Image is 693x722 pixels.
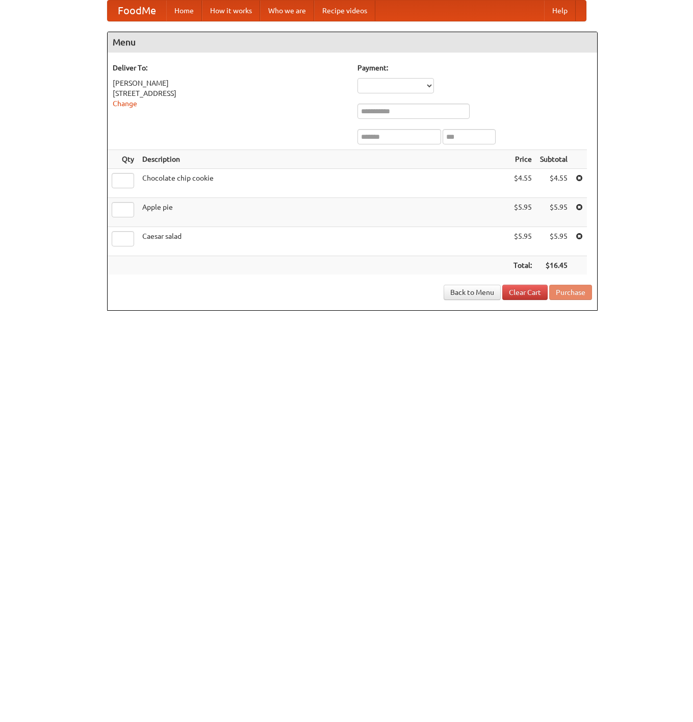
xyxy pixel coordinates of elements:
[113,63,347,73] h5: Deliver To:
[138,227,509,256] td: Caesar salad
[202,1,260,21] a: How it works
[509,169,536,198] td: $4.55
[444,285,501,300] a: Back to Menu
[113,99,137,108] a: Change
[509,256,536,275] th: Total:
[108,1,166,21] a: FoodMe
[544,1,576,21] a: Help
[536,169,572,198] td: $4.55
[138,198,509,227] td: Apple pie
[502,285,548,300] a: Clear Cart
[108,32,597,53] h4: Menu
[357,63,592,73] h5: Payment:
[536,150,572,169] th: Subtotal
[166,1,202,21] a: Home
[536,256,572,275] th: $16.45
[509,150,536,169] th: Price
[138,169,509,198] td: Chocolate chip cookie
[108,150,138,169] th: Qty
[536,198,572,227] td: $5.95
[113,78,347,88] div: [PERSON_NAME]
[113,88,347,98] div: [STREET_ADDRESS]
[260,1,314,21] a: Who we are
[509,227,536,256] td: $5.95
[549,285,592,300] button: Purchase
[536,227,572,256] td: $5.95
[138,150,509,169] th: Description
[509,198,536,227] td: $5.95
[314,1,375,21] a: Recipe videos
